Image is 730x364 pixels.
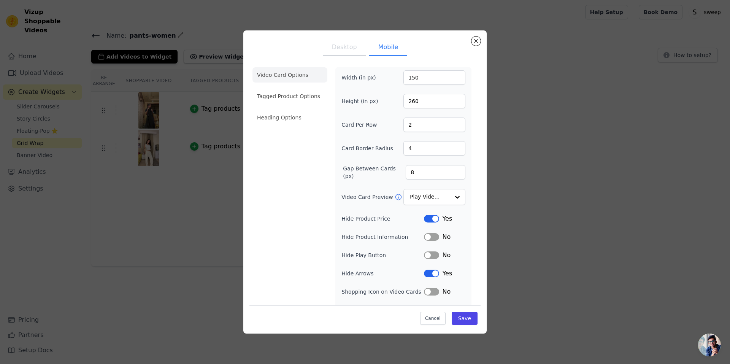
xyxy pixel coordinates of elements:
label: Card Border Radius [341,145,393,152]
label: Hide Arrows [341,270,424,277]
div: Open chat [698,334,721,356]
label: Width (in px) [341,74,383,81]
label: Hide Product Information [341,233,424,241]
label: Hide Play Button [341,251,424,259]
label: Hide Product Price [341,215,424,223]
button: Save [452,312,478,324]
label: Card Per Row [341,121,383,129]
span: No [442,232,451,242]
li: Video Card Options [252,67,327,83]
button: Mobile [369,40,407,56]
button: Cancel [420,312,446,324]
label: Shopping Icon on Video Cards [341,288,424,296]
span: No [442,287,451,296]
span: Yes [442,269,452,278]
label: Height (in px) [341,97,383,105]
label: Video Card Preview [341,193,394,201]
button: Desktop [323,40,366,56]
label: Gap Between Cards (px) [343,165,406,180]
span: Yes [442,214,452,223]
button: Close modal [471,37,481,46]
span: No [442,251,451,260]
li: Heading Options [252,110,327,125]
li: Tagged Product Options [252,89,327,104]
